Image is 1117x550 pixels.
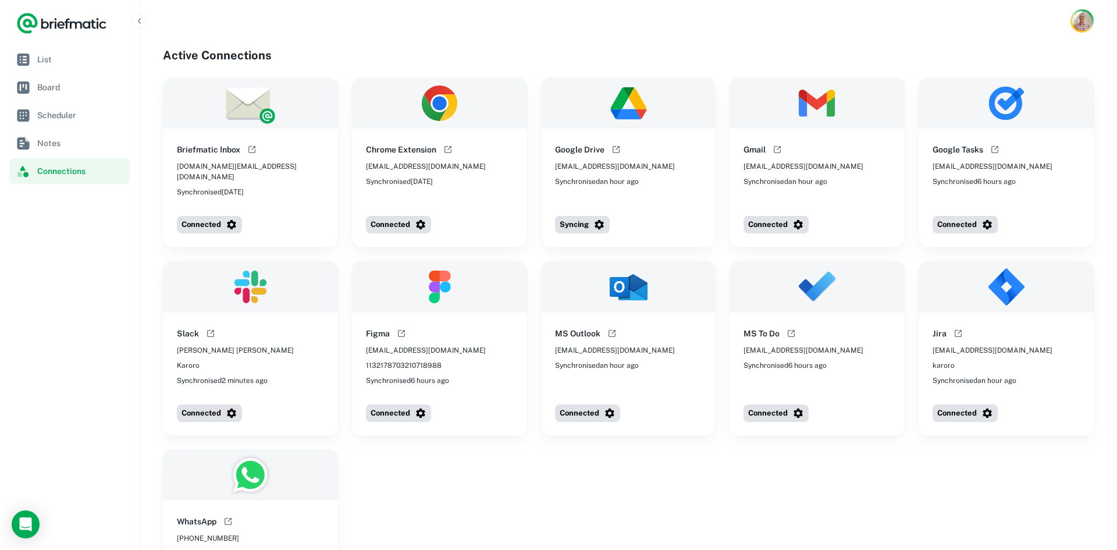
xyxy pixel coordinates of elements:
[366,345,486,356] span: [EMAIL_ADDRESS][DOMAIN_NAME]
[744,404,809,422] button: Connected
[352,261,527,312] img: Figma
[988,143,1002,157] button: Open help documentation
[951,327,965,340] button: Open help documentation
[555,345,675,356] span: [EMAIL_ADDRESS][DOMAIN_NAME]
[933,176,1016,187] span: Synchronised 6 hours ago
[919,261,1094,312] img: Jira
[177,345,294,356] span: [PERSON_NAME] [PERSON_NAME]
[366,216,431,233] button: Connected
[933,375,1016,386] span: Synchronised an hour ago
[37,81,125,94] span: Board
[933,143,983,156] h6: Google Tasks
[933,404,998,422] button: Connected
[9,47,130,72] a: List
[605,327,619,340] button: Open help documentation
[163,47,1094,64] h4: Active Connections
[555,360,639,371] span: Synchronised an hour ago
[366,327,390,340] h6: Figma
[1072,11,1092,31] img: Rob Mark
[366,360,442,371] span: 1132178703210718988
[744,143,766,156] h6: Gmail
[730,261,905,312] img: MS To Do
[221,514,235,528] button: Open help documentation
[37,109,125,122] span: Scheduler
[609,143,623,157] button: Open help documentation
[163,261,338,312] img: Slack
[933,216,998,233] button: Connected
[744,216,809,233] button: Connected
[245,143,259,157] button: Open help documentation
[744,161,863,172] span: [EMAIL_ADDRESS][DOMAIN_NAME]
[919,78,1094,129] img: Google Tasks
[37,165,125,178] span: Connections
[9,130,130,156] a: Notes
[177,375,268,386] span: Synchronised 2 minutes ago
[366,143,436,156] h6: Chrome Extension
[933,327,947,340] h6: Jira
[555,143,604,156] h6: Google Drive
[366,375,449,386] span: Synchronised 6 hours ago
[770,143,784,157] button: Open help documentation
[12,510,40,538] div: Open Intercom Messenger
[441,143,455,157] button: Open help documentation
[177,404,242,422] button: Connected
[163,450,338,501] img: WhatsApp
[177,327,199,340] h6: Slack
[744,327,780,340] h6: MS To Do
[555,327,600,340] h6: MS Outlook
[177,216,242,233] button: Connected
[784,327,798,340] button: Open help documentation
[37,137,125,150] span: Notes
[555,176,639,187] span: Synchronised an hour ago
[730,78,905,129] img: Gmail
[177,360,200,371] span: Karoro
[177,161,324,182] span: [DOMAIN_NAME][EMAIL_ADDRESS][DOMAIN_NAME]
[9,158,130,184] a: Connections
[366,176,433,187] span: Synchronised [DATE]
[177,187,244,197] span: Synchronised [DATE]
[9,102,130,128] a: Scheduler
[555,404,620,422] button: Connected
[352,78,527,129] img: Chrome Extension
[1070,9,1094,33] button: Account button
[366,404,431,422] button: Connected
[366,161,486,172] span: [EMAIL_ADDRESS][DOMAIN_NAME]
[933,360,955,371] span: karoro
[204,327,218,340] button: Open help documentation
[16,12,107,35] a: Logo
[177,515,216,528] h6: WhatsApp
[933,161,1052,172] span: [EMAIL_ADDRESS][DOMAIN_NAME]
[744,176,827,187] span: Synchronised an hour ago
[177,143,240,156] h6: Briefmatic Inbox
[37,53,125,66] span: List
[541,78,716,129] img: Google Drive
[541,261,716,312] img: MS Outlook
[394,327,408,340] button: Open help documentation
[744,360,827,371] span: Synchronised 6 hours ago
[9,74,130,100] a: Board
[744,345,863,356] span: [EMAIL_ADDRESS][DOMAIN_NAME]
[555,161,675,172] span: [EMAIL_ADDRESS][DOMAIN_NAME]
[163,78,338,129] img: Briefmatic Inbox
[177,533,239,544] span: [PHONE_NUMBER]
[933,345,1052,356] span: [EMAIL_ADDRESS][DOMAIN_NAME]
[555,216,610,233] button: Syncing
